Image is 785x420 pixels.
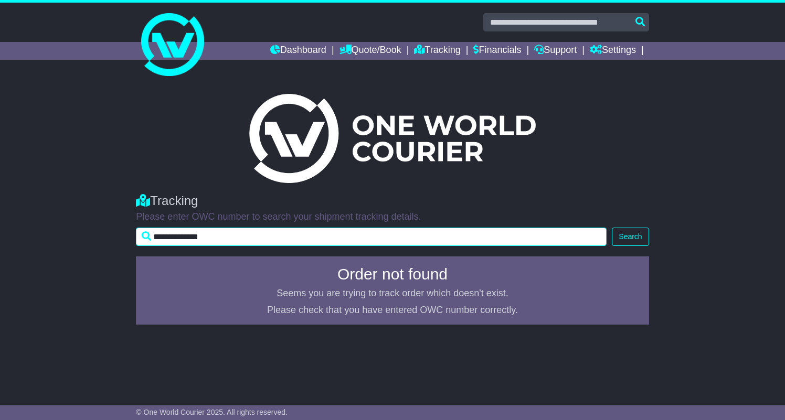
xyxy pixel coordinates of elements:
a: Quote/Book [340,42,401,60]
p: Please enter OWC number to search your shipment tracking details. [136,211,649,223]
div: Tracking [136,193,649,209]
a: Dashboard [270,42,326,60]
a: Financials [473,42,521,60]
p: Please check that you have entered OWC number correctly. [142,305,642,316]
h4: Order not found [142,265,642,283]
img: Light [249,94,536,183]
a: Support [534,42,577,60]
p: Seems you are trying to track order which doesn't exist. [142,288,642,299]
button: Search [612,228,649,246]
span: © One World Courier 2025. All rights reserved. [136,408,288,416]
a: Settings [590,42,636,60]
a: Tracking [414,42,460,60]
